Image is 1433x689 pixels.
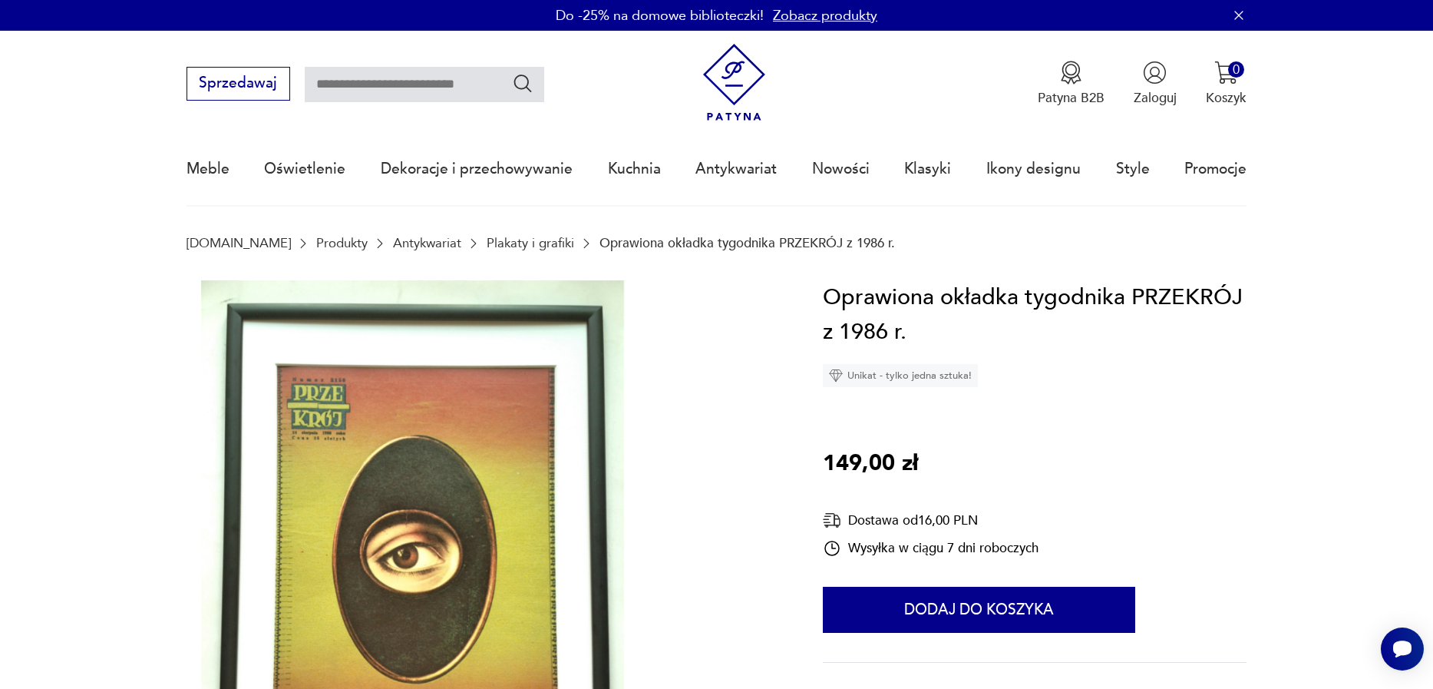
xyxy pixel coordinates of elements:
[1206,61,1246,107] button: 0Koszyk
[823,511,1038,530] div: Dostawa od 16,00 PLN
[773,6,877,25] a: Zobacz produkty
[904,134,951,204] a: Klasyki
[187,134,229,204] a: Meble
[512,72,534,94] button: Szukaj
[187,78,290,91] a: Sprzedawaj
[986,134,1081,204] a: Ikony designu
[1134,89,1177,107] p: Zaloguj
[1038,61,1104,107] a: Ikona medaluPatyna B2B
[187,236,291,250] a: [DOMAIN_NAME]
[608,134,661,204] a: Kuchnia
[1381,628,1424,671] iframe: Smartsupp widget button
[187,67,290,101] button: Sprzedawaj
[1038,61,1104,107] button: Patyna B2B
[812,134,870,204] a: Nowości
[381,134,573,204] a: Dekoracje i przechowywanie
[1038,89,1104,107] p: Patyna B2B
[823,539,1038,558] div: Wysyłka w ciągu 7 dni roboczych
[823,364,978,387] div: Unikat - tylko jedna sztuka!
[829,369,843,383] img: Ikona diamentu
[695,44,773,121] img: Patyna - sklep z meblami i dekoracjami vintage
[393,236,461,250] a: Antykwariat
[823,446,918,482] p: 149,00 zł
[1184,134,1246,204] a: Promocje
[1214,61,1238,84] img: Ikona koszyka
[1059,61,1083,84] img: Ikona medalu
[599,236,895,250] p: Oprawiona okładka tygodnika PRZEKRÓJ z 1986 r.
[316,236,368,250] a: Produkty
[487,236,574,250] a: Plakaty i grafiki
[823,280,1247,350] h1: Oprawiona okładka tygodnika PRZEKRÓJ z 1986 r.
[1143,61,1167,84] img: Ikonka użytkownika
[1228,61,1244,78] div: 0
[556,6,764,25] p: Do -25% na domowe biblioteczki!
[1134,61,1177,107] button: Zaloguj
[823,587,1135,633] button: Dodaj do koszyka
[264,134,345,204] a: Oświetlenie
[823,511,841,530] img: Ikona dostawy
[1206,89,1246,107] p: Koszyk
[695,134,777,204] a: Antykwariat
[1116,134,1150,204] a: Style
